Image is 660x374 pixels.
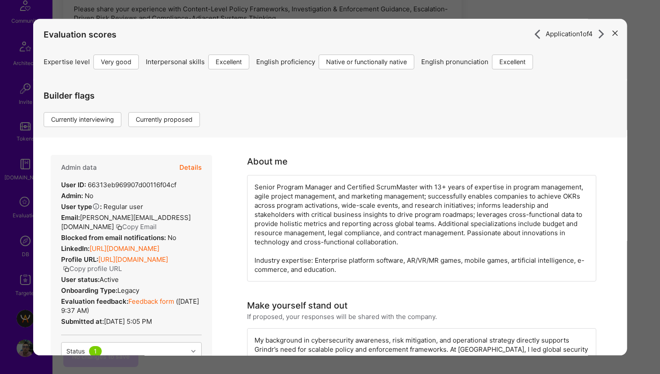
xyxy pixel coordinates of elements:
[61,286,117,295] strong: Onboarding Type:
[421,57,488,66] span: English pronunciation
[117,286,139,295] span: legacy
[61,202,102,211] strong: User type :
[44,112,121,127] div: Currently interviewing
[146,57,205,66] span: Interpersonal skills
[247,155,288,168] div: About me
[61,213,80,222] strong: Email:
[247,299,347,312] div: Make yourself stand out
[128,112,200,127] div: Currently proposed
[61,164,97,172] h4: Admin data
[44,30,617,40] h4: Evaluation scores
[33,19,627,355] div: modal
[61,192,83,200] strong: Admin:
[596,29,606,39] i: icon ArrowRight
[546,30,593,39] span: Application 1 of 4
[63,266,69,272] i: icon Copy
[61,233,176,242] div: No
[319,55,414,69] div: Native or functionally native
[61,202,143,211] div: Regular user
[179,155,202,180] button: Details
[247,312,437,321] div: If proposed, your responses will be shared with the company.
[116,224,122,230] i: icon Copy
[92,202,100,210] i: Help
[256,57,315,66] span: English proficiency
[61,297,128,305] strong: Evaluation feedback:
[61,244,89,253] strong: LinkedIn:
[104,317,152,326] span: [DATE] 5:05 PM
[66,347,84,356] div: Status
[44,57,90,66] span: Expertise level
[61,191,93,200] div: No
[98,255,168,264] a: [URL][DOMAIN_NAME]
[61,317,104,326] strong: Submitted at:
[61,255,98,264] strong: Profile URL:
[89,346,101,357] div: 1
[61,181,86,189] strong: User ID:
[61,213,191,231] span: [PERSON_NAME][EMAIL_ADDRESS][DOMAIN_NAME]
[61,233,168,242] strong: Blocked from email notifications:
[61,180,176,189] div: 66313eb969907d00116f04cf
[247,175,596,281] div: Senior Program Manager and Certified ScrumMaster with 13+ years of expertise in program managemen...
[61,275,100,284] strong: User status:
[532,29,542,39] i: icon ArrowRight
[89,244,159,253] a: [URL][DOMAIN_NAME]
[61,297,202,315] div: ( [DATE] 9:37 AM )
[128,297,174,305] a: Feedback form
[63,264,122,273] button: Copy profile URL
[93,55,139,69] div: Very good
[492,55,533,69] div: Excellent
[208,55,249,69] div: Excellent
[612,31,617,36] i: icon Close
[116,222,157,231] button: Copy Email
[100,275,119,284] span: Active
[44,91,207,101] h4: Builder flags
[191,349,196,353] i: icon Chevron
